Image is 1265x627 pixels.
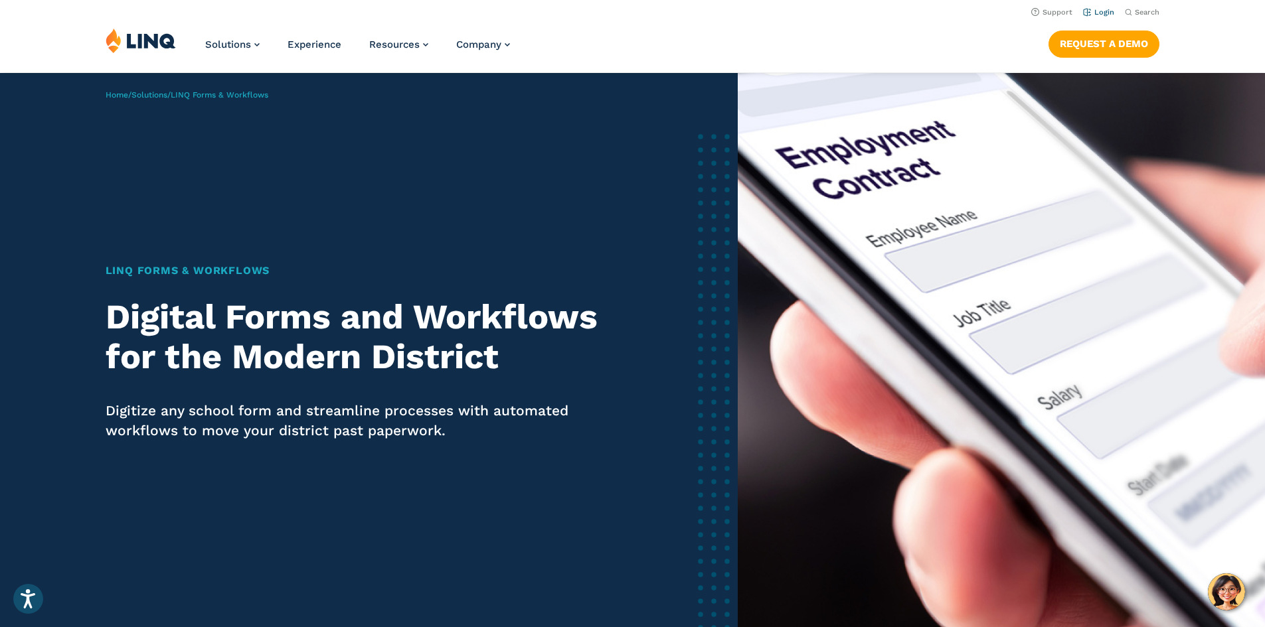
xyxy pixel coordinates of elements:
span: Resources [369,38,420,50]
img: LINQ | K‑12 Software [106,28,176,53]
button: Hello, have a question? Let’s chat. [1208,573,1245,610]
h1: LINQ Forms & Workflows [106,263,604,279]
a: Support [1031,8,1072,17]
button: Open Search Bar [1125,7,1159,17]
a: Experience [288,38,341,50]
span: Solutions [205,38,251,50]
a: Request a Demo [1049,31,1159,57]
span: Company [456,38,501,50]
a: Solutions [131,90,167,100]
a: Resources [369,38,428,50]
h2: Digital Forms and Workflows for the Modern District [106,297,604,377]
nav: Primary Navigation [205,28,510,72]
a: Solutions [205,38,260,50]
nav: Button Navigation [1049,28,1159,57]
a: Company [456,38,510,50]
span: LINQ Forms & Workflows [171,90,268,100]
a: Login [1083,8,1114,17]
p: Digitize any school form and streamline processes with automated workflows to move your district ... [106,401,604,441]
a: Home [106,90,128,100]
span: / / [106,90,268,100]
span: Search [1135,8,1159,17]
